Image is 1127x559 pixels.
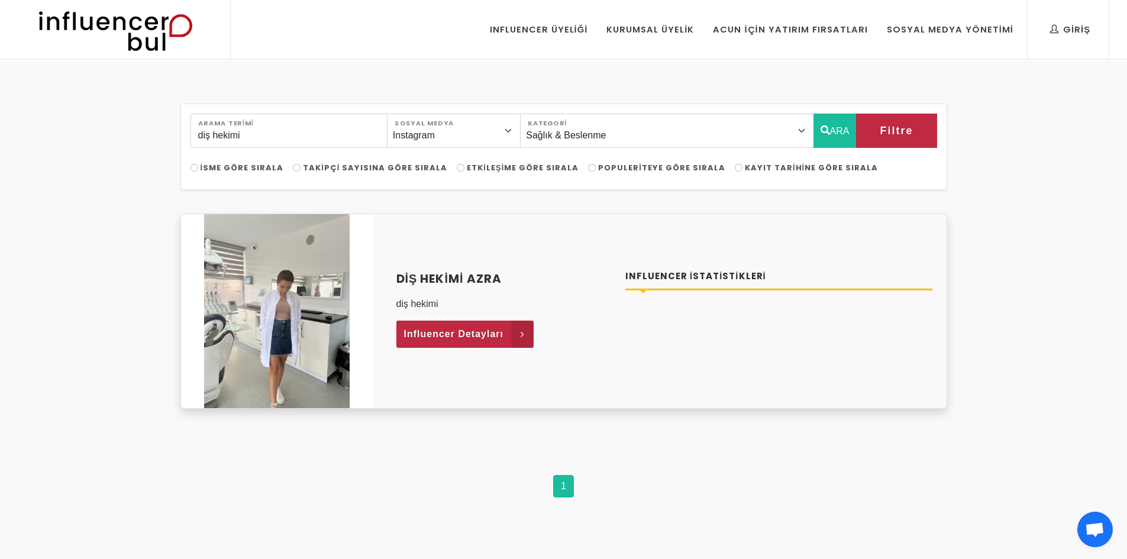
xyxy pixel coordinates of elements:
h4: Influencer İstatistikleri [625,270,932,283]
div: Kurumsal Üyelik [606,23,694,36]
span: İsme Göre Sırala [201,162,284,173]
div: Acun İçin Yatırım Fırsatları [713,23,867,36]
div: Sosyal Medya Yönetimi [887,23,1013,36]
a: 1 [553,475,574,497]
a: Open chat [1077,512,1113,547]
span: Filtre [880,121,913,141]
input: Takipçi Sayısına Göre Sırala [293,164,301,172]
span: Takipçi Sayısına Göre Sırala [303,162,447,173]
input: Search.. [190,114,387,148]
a: Influencer Detayları [396,321,534,348]
input: Populeriteye Göre Sırala [588,164,596,172]
a: diş hekimi azra [396,270,612,287]
span: Influencer Detayları [404,325,504,343]
button: Filtre [856,114,937,148]
span: Populeriteye Göre Sırala [598,162,725,173]
div: Influencer Üyeliği [490,23,588,36]
input: Etkileşime Göre Sırala [457,164,464,172]
p: diş hekimi [396,297,612,311]
button: ARA [813,114,857,148]
span: Etkileşime Göre Sırala [467,162,579,173]
input: Kayıt Tarihine Göre Sırala [735,164,742,172]
span: Kayıt Tarihine Göre Sırala [745,162,878,173]
div: Giriş [1050,23,1090,36]
input: İsme Göre Sırala [190,164,198,172]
